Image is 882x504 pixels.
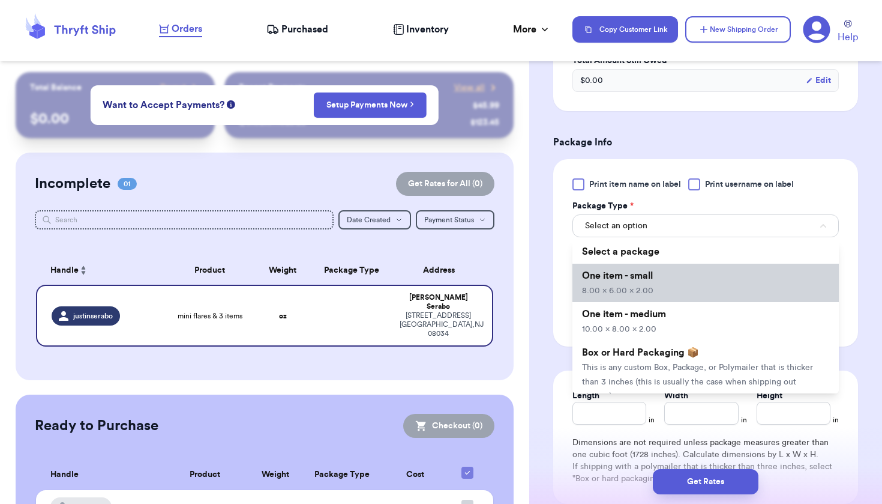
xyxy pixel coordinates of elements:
span: Select a package [582,247,659,257]
a: Help [838,20,858,44]
span: 10.00 x 8.00 x 2.00 [582,325,656,333]
span: Handle [50,264,79,277]
span: in [649,415,655,425]
div: [STREET_ADDRESS] [GEOGRAPHIC_DATA] , NJ 08034 [400,311,477,338]
p: Recent Payments [239,82,305,94]
p: $ 0.00 [30,109,200,129]
button: Setup Payments Now [314,93,427,118]
a: Payout [160,82,200,94]
th: Weight [249,460,302,490]
span: Select an option [585,220,647,232]
th: Package Type [310,256,392,285]
a: Inventory [393,22,449,37]
h2: Incomplete [35,174,110,193]
th: Address [392,256,493,285]
a: Purchased [266,22,328,37]
span: $ 0.00 [580,74,603,87]
h2: Ready to Purchase [35,416,158,436]
button: Get Rates [653,469,758,494]
button: Checkout (0) [403,414,494,438]
span: Handle [50,469,79,481]
a: Setup Payments Now [326,99,415,111]
span: Inventory [406,22,449,37]
th: Product [164,256,256,285]
span: Payment Status [424,216,474,223]
button: Edit [806,74,831,87]
input: Search [35,210,333,229]
span: Print item name on label [589,178,681,190]
button: Payment Status [416,210,494,229]
span: Want to Accept Payments? [103,98,224,112]
span: in [833,415,839,425]
label: Length [572,390,599,402]
span: Date Created [347,216,391,223]
label: Width [664,390,688,402]
p: Total Balance [30,82,82,94]
div: [PERSON_NAME] Serabo [400,293,477,311]
label: Height [757,390,782,402]
span: Print username on label [705,178,794,190]
span: Help [838,30,858,44]
button: New Shipping Order [685,16,791,43]
button: Select an option [572,214,839,237]
button: Date Created [338,210,411,229]
strong: oz [279,312,287,320]
span: Orders [172,22,202,36]
span: View all [454,82,485,94]
th: Cost [382,460,449,490]
div: More [513,22,551,37]
h3: Package Info [553,135,858,150]
span: justinserabo [73,311,113,321]
div: Dimensions are not required unless package measures greater than one cubic foot (1728 inches). Ca... [572,437,839,485]
th: Product [160,460,249,490]
button: Sort ascending [79,263,88,278]
span: One item - small [582,271,653,281]
button: Copy Customer Link [572,16,678,43]
span: This is any custom Box, Package, or Polymailer that is thicker than 3 inches (this is usually the... [582,363,813,401]
button: Get Rates for All (0) [396,172,494,196]
span: 01 [118,178,137,190]
a: Orders [159,22,202,37]
span: Payout [160,82,186,94]
span: in [741,415,747,425]
div: $ 45.99 [473,100,499,112]
span: One item - medium [582,309,666,319]
th: Weight [256,256,310,285]
span: Box or Hard Packaging 📦 [582,348,699,357]
span: Purchased [281,22,328,37]
label: Package Type [572,200,634,212]
div: $ 123.45 [470,117,499,129]
th: Package Type [302,460,382,490]
a: View all [454,82,499,94]
span: mini flares & 3 items [178,311,242,321]
span: 8.00 x 6.00 x 2.00 [582,287,653,295]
